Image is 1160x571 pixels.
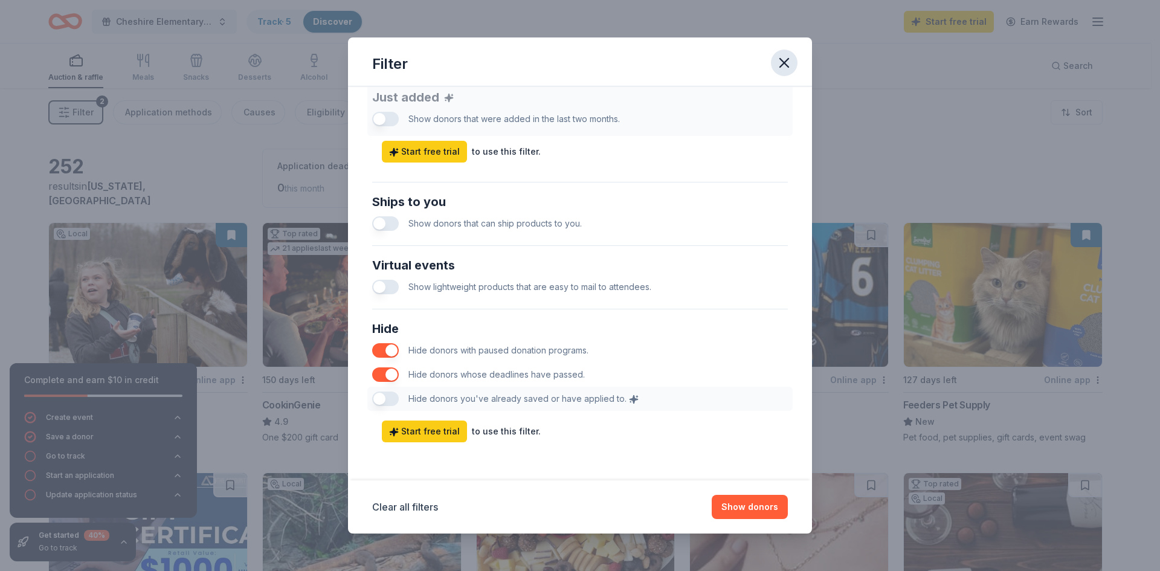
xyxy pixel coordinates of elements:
span: Start free trial [389,424,460,439]
span: Hide donors with paused donation programs. [408,345,588,355]
a: Start free trial [382,141,467,163]
span: Hide donors whose deadlines have passed. [408,369,585,379]
span: Start free trial [389,144,460,159]
div: to use this filter. [472,144,541,159]
span: Show donors that can ship products to you. [408,218,582,228]
div: to use this filter. [472,424,541,439]
a: Start free trial [382,421,467,442]
span: Show lightweight products that are easy to mail to attendees. [408,282,651,292]
div: Hide [372,319,788,338]
div: Filter [372,54,408,74]
div: Ships to you [372,192,788,211]
div: Virtual events [372,256,788,275]
button: Clear all filters [372,500,438,514]
button: Show donors [712,495,788,519]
